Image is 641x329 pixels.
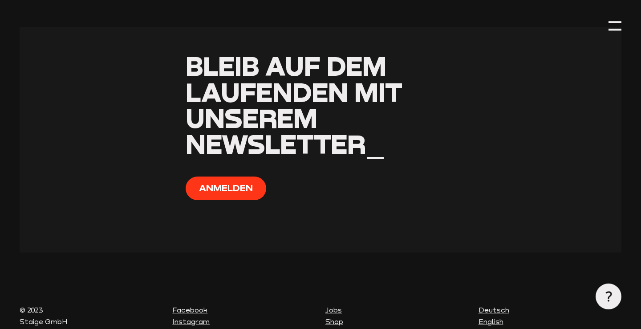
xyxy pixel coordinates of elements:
span: Bleib auf dem Laufenden mit unserem [186,49,402,134]
a: Jobs [325,306,342,314]
a: Deutsch [479,306,509,314]
a: Instagram [172,317,210,325]
button: Anmelden [186,177,266,200]
span: Newsletter_ [186,127,385,160]
a: Facebook [172,306,207,314]
a: Shop [325,317,343,325]
a: English [479,317,503,325]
